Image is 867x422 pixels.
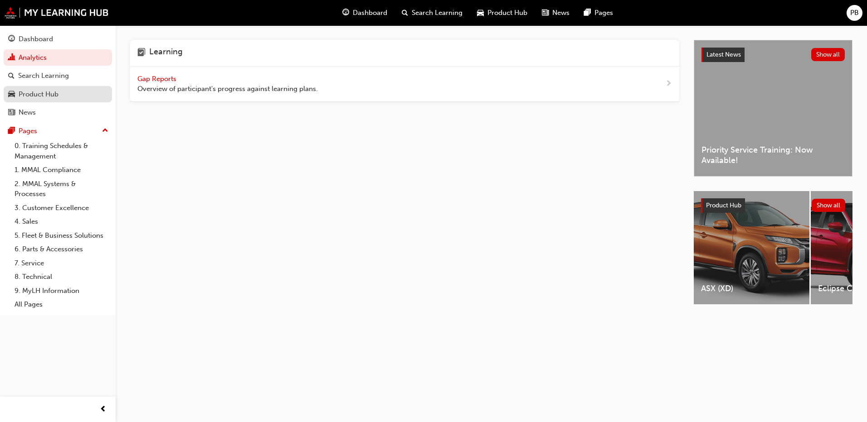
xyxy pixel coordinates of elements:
div: Product Hub [19,89,58,100]
a: 0. Training Schedules & Management [11,139,112,163]
span: prev-icon [100,404,107,415]
div: Pages [19,126,37,136]
a: Product Hub [4,86,112,103]
span: up-icon [102,125,108,137]
span: pages-icon [8,127,15,135]
a: Dashboard [4,31,112,48]
button: DashboardAnalyticsSearch LearningProduct HubNews [4,29,112,123]
a: Latest NewsShow all [701,48,845,62]
a: search-iconSearch Learning [395,4,470,22]
div: Search Learning [18,71,69,81]
a: 7. Service [11,256,112,270]
span: search-icon [8,72,15,80]
a: 4. Sales [11,215,112,229]
div: Dashboard [19,34,53,44]
button: Pages [4,123,112,139]
span: Latest News [706,51,741,58]
a: Search Learning [4,67,112,84]
span: ASX (XD) [701,283,802,294]
a: 5. Fleet & Business Solutions [11,229,112,243]
a: Latest NewsShow allPriority Service Training: Now Available! [694,40,852,177]
span: PB [850,8,859,18]
a: 2. MMAL Systems & Processes [11,177,112,201]
a: car-iconProduct Hub [470,4,535,22]
a: Gap Reports Overview of participant's progress against learning plans.next-icon [130,67,679,102]
span: next-icon [665,78,672,90]
a: ASX (XD) [694,191,809,304]
span: Gap Reports [137,75,178,83]
span: guage-icon [342,7,349,19]
a: News [4,104,112,121]
span: Search Learning [412,8,463,18]
a: 3. Customer Excellence [11,201,112,215]
span: News [552,8,570,18]
a: Analytics [4,49,112,66]
span: Pages [594,8,613,18]
span: news-icon [542,7,549,19]
button: Show all [811,48,845,61]
span: search-icon [402,7,408,19]
span: guage-icon [8,35,15,43]
span: Overview of participant's progress against learning plans. [137,84,318,94]
span: pages-icon [584,7,591,19]
a: 9. MyLH Information [11,284,112,298]
span: car-icon [477,7,484,19]
span: Product Hub [487,8,527,18]
button: PB [847,5,862,21]
div: News [19,107,36,118]
a: 8. Technical [11,270,112,284]
span: car-icon [8,91,15,99]
img: mmal [5,7,109,19]
a: Product HubShow all [701,198,845,213]
span: chart-icon [8,54,15,62]
span: news-icon [8,109,15,117]
span: Priority Service Training: Now Available! [701,145,845,165]
a: news-iconNews [535,4,577,22]
a: 6. Parts & Accessories [11,242,112,256]
a: All Pages [11,297,112,312]
button: Show all [812,199,846,212]
span: Product Hub [706,201,741,209]
a: guage-iconDashboard [335,4,395,22]
h4: Learning [149,47,183,59]
a: 1. MMAL Compliance [11,163,112,177]
a: pages-iconPages [577,4,620,22]
span: learning-icon [137,47,146,59]
span: Dashboard [353,8,387,18]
